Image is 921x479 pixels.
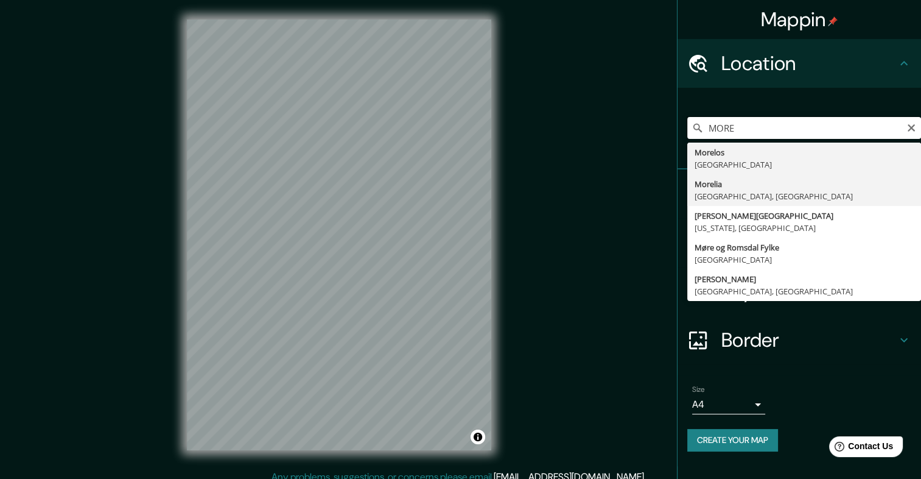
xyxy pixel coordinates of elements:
button: Clear [906,121,916,133]
h4: Mappin [761,7,838,32]
div: [GEOGRAPHIC_DATA] [695,158,914,171]
div: Location [678,39,921,88]
div: Layout [678,267,921,316]
iframe: Help widget launcher [813,431,908,466]
div: [PERSON_NAME] [695,273,914,285]
canvas: Map [187,20,491,450]
h4: Layout [721,279,897,303]
div: A4 [692,395,765,414]
div: [GEOGRAPHIC_DATA], [GEOGRAPHIC_DATA] [695,190,914,202]
button: Toggle attribution [471,430,485,444]
img: pin-icon.png [828,16,838,26]
div: Møre og Romsdal Fylke [695,241,914,254]
div: Morelos [695,146,914,158]
h4: Location [721,51,897,76]
div: Border [678,316,921,364]
div: [GEOGRAPHIC_DATA], [GEOGRAPHIC_DATA] [695,285,914,297]
h4: Border [721,328,897,352]
button: Create your map [687,429,778,452]
div: [US_STATE], [GEOGRAPHIC_DATA] [695,222,914,234]
label: Size [692,385,705,395]
input: Pick your city or area [687,117,921,139]
div: [GEOGRAPHIC_DATA] [695,254,914,266]
div: Morelia [695,178,914,190]
div: [PERSON_NAME][GEOGRAPHIC_DATA] [695,210,914,222]
div: Style [678,218,921,267]
div: Pins [678,169,921,218]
